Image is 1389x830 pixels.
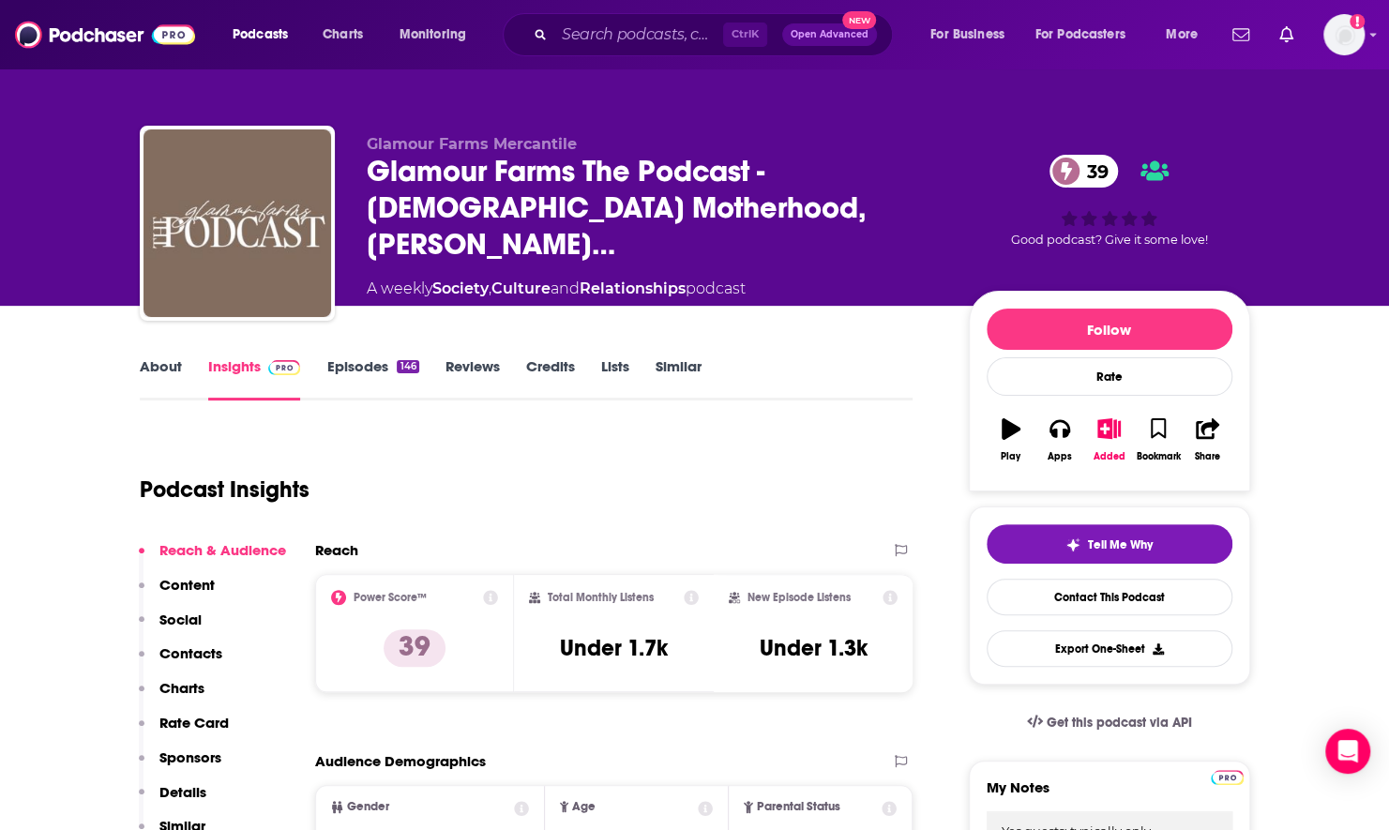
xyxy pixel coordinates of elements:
[159,714,229,732] p: Rate Card
[1183,406,1231,474] button: Share
[760,634,868,662] h3: Under 1.3k
[551,279,580,297] span: and
[268,360,301,375] img: Podchaser Pro
[917,20,1028,50] button: open menu
[139,679,204,714] button: Charts
[987,309,1232,350] button: Follow
[400,22,466,48] span: Monitoring
[723,23,767,47] span: Ctrl K
[139,611,202,645] button: Social
[315,752,486,770] h2: Audience Demographics
[15,17,195,53] img: Podchaser - Follow, Share and Rate Podcasts
[159,783,206,801] p: Details
[1323,14,1365,55] button: Show profile menu
[139,541,286,576] button: Reach & Audience
[1225,19,1257,51] a: Show notifications dropdown
[1323,14,1365,55] img: User Profile
[1048,451,1072,462] div: Apps
[384,629,445,667] p: 39
[159,576,215,594] p: Content
[1272,19,1301,51] a: Show notifications dropdown
[1211,770,1244,785] img: Podchaser Pro
[560,634,668,662] h3: Under 1.7k
[554,20,723,50] input: Search podcasts, credits, & more...
[1211,767,1244,785] a: Pro website
[159,679,204,697] p: Charts
[445,357,500,400] a: Reviews
[491,279,551,297] a: Culture
[1049,155,1118,188] a: 39
[987,630,1232,667] button: Export One-Sheet
[140,357,182,400] a: About
[1084,406,1133,474] button: Added
[347,801,389,813] span: Gender
[987,778,1232,811] label: My Notes
[1046,715,1191,731] span: Get this podcast via API
[1325,729,1370,774] div: Open Intercom Messenger
[1136,451,1180,462] div: Bookmark
[159,644,222,662] p: Contacts
[310,20,374,50] a: Charts
[139,783,206,818] button: Details
[1065,537,1080,552] img: tell me why sparkle
[489,279,491,297] span: ,
[233,22,288,48] span: Podcasts
[526,357,575,400] a: Credits
[139,714,229,748] button: Rate Card
[1350,14,1365,29] svg: Add a profile image
[1068,155,1118,188] span: 39
[580,279,686,297] a: Relationships
[930,22,1004,48] span: For Business
[757,801,840,813] span: Parental Status
[143,129,331,317] img: Glamour Farms The Podcast - Christian Motherhood, Faith Based Encouragement, Stay at Home Mom, Ho...
[1035,22,1125,48] span: For Podcasters
[315,541,358,559] h2: Reach
[1134,406,1183,474] button: Bookmark
[1166,22,1198,48] span: More
[1023,20,1153,50] button: open menu
[432,279,489,297] a: Society
[367,135,577,153] span: Glamour Farms Mercantile
[572,801,596,813] span: Age
[782,23,877,46] button: Open AdvancedNew
[1195,451,1220,462] div: Share
[987,524,1232,564] button: tell me why sparkleTell Me Why
[1012,700,1207,746] a: Get this podcast via API
[1094,451,1125,462] div: Added
[139,748,221,783] button: Sponsors
[323,22,363,48] span: Charts
[208,357,301,400] a: InsightsPodchaser Pro
[1153,20,1221,50] button: open menu
[139,576,215,611] button: Content
[367,278,746,300] div: A weekly podcast
[987,406,1035,474] button: Play
[1035,406,1084,474] button: Apps
[987,357,1232,396] div: Rate
[791,30,868,39] span: Open Advanced
[747,591,851,604] h2: New Episode Listens
[219,20,312,50] button: open menu
[969,135,1250,266] div: 39Good podcast? Give it some love!
[397,360,418,373] div: 146
[601,357,629,400] a: Lists
[1001,451,1020,462] div: Play
[326,357,418,400] a: Episodes146
[159,748,221,766] p: Sponsors
[656,357,702,400] a: Similar
[139,644,222,679] button: Contacts
[354,591,427,604] h2: Power Score™
[1088,537,1153,552] span: Tell Me Why
[159,541,286,559] p: Reach & Audience
[521,13,911,56] div: Search podcasts, credits, & more...
[548,591,654,604] h2: Total Monthly Listens
[1011,233,1208,247] span: Good podcast? Give it some love!
[987,579,1232,615] a: Contact This Podcast
[1323,14,1365,55] span: Logged in as nwierenga
[159,611,202,628] p: Social
[386,20,491,50] button: open menu
[140,475,310,504] h1: Podcast Insights
[842,11,876,29] span: New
